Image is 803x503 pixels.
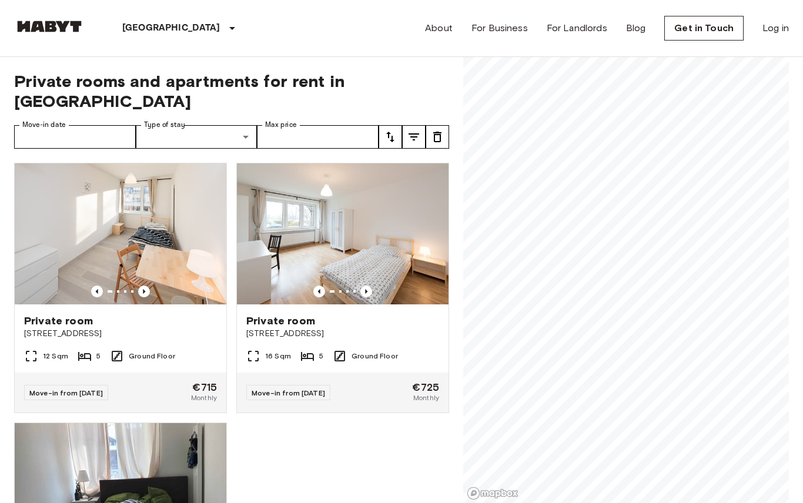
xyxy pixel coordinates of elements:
[129,351,175,361] span: Ground Floor
[471,21,528,35] a: For Business
[246,328,439,340] span: [STREET_ADDRESS]
[24,328,217,340] span: [STREET_ADDRESS]
[14,125,136,149] input: Choose date
[192,382,217,393] span: €715
[191,393,217,403] span: Monthly
[96,351,101,361] span: 5
[626,21,646,35] a: Blog
[265,351,291,361] span: 16 Sqm
[425,21,453,35] a: About
[467,487,518,500] a: Mapbox logo
[246,314,315,328] span: Private room
[412,382,439,393] span: €725
[664,16,744,41] a: Get in Touch
[265,120,297,130] label: Max price
[547,21,607,35] a: For Landlords
[426,125,449,149] button: tune
[379,125,402,149] button: tune
[319,351,323,361] span: 5
[15,163,226,304] img: Marketing picture of unit DE-02-073-02M
[313,286,325,297] button: Previous image
[122,21,220,35] p: [GEOGRAPHIC_DATA]
[252,388,325,397] span: Move-in from [DATE]
[360,286,372,297] button: Previous image
[144,120,185,130] label: Type of stay
[352,351,398,361] span: Ground Floor
[236,163,449,413] a: Marketing picture of unit DE-02-042-01MPrevious imagePrevious imagePrivate room[STREET_ADDRESS]16...
[43,351,68,361] span: 12 Sqm
[22,120,66,130] label: Move-in date
[762,21,789,35] a: Log in
[14,21,85,32] img: Habyt
[29,388,103,397] span: Move-in from [DATE]
[402,125,426,149] button: tune
[413,393,439,403] span: Monthly
[138,286,150,297] button: Previous image
[91,286,103,297] button: Previous image
[237,163,449,304] img: Marketing picture of unit DE-02-042-01M
[14,71,449,111] span: Private rooms and apartments for rent in [GEOGRAPHIC_DATA]
[14,163,227,413] a: Marketing picture of unit DE-02-073-02MPrevious imagePrevious imagePrivate room[STREET_ADDRESS]12...
[24,314,93,328] span: Private room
